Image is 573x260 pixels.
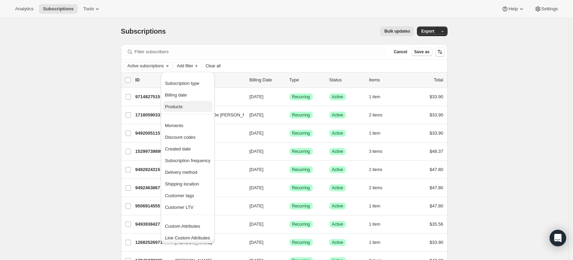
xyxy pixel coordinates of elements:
span: Export [421,29,434,34]
div: 9492824315[PERSON_NAME][DATE]SuccessRecurringSuccessActive2 items$47.80 [135,165,443,174]
span: [DATE] [250,131,264,136]
span: $33.90 [430,94,443,99]
button: 2 items [369,110,390,120]
p: 9506914555 [135,203,170,210]
span: Save as [414,49,430,55]
button: [PERSON_NAME] De [PERSON_NAME] [171,110,240,121]
button: Sort the results [435,47,445,57]
p: 15299739899 [135,148,170,155]
button: Export [417,26,438,36]
button: Clear [164,62,171,70]
p: 9492005115 [135,130,170,137]
span: 1 item [369,131,381,136]
p: ID [135,77,170,83]
p: Billing Date [250,77,284,83]
span: $47.80 [430,203,443,208]
span: Shipping location [165,181,199,186]
span: Subscription frequency [165,158,210,163]
button: Active subscriptions [124,62,164,70]
span: 1 item [369,240,381,245]
span: Active [332,149,343,154]
span: Customer LTV [165,205,194,210]
span: Active [332,94,343,100]
button: Clear all [203,62,223,70]
span: [DATE] [250,240,264,245]
p: 12682526971 [135,239,170,246]
span: Recurring [292,222,310,227]
span: 3 items [369,149,383,154]
span: Clear all [206,63,221,69]
span: Discount codes [165,135,196,140]
div: 17180590331[PERSON_NAME] De [PERSON_NAME][DATE]SuccessRecurringSuccessActive2 items$33.90 [135,110,443,120]
p: 17180590331 [135,112,170,118]
span: Active subscriptions [128,63,164,69]
span: $48.37 [430,149,443,154]
div: Type [289,77,324,83]
span: Delivery method [165,170,197,175]
span: Subscriptions [43,6,74,12]
span: $33.90 [430,112,443,117]
div: 9493938427[PERSON_NAME][DATE]SuccessRecurringSuccessActive1 item$35.56 [135,219,443,229]
span: Analytics [15,6,33,12]
span: Help [508,6,518,12]
span: [DATE] [250,149,264,154]
span: Recurring [292,112,310,118]
span: Recurring [292,240,310,245]
span: Recurring [292,149,310,154]
button: Subscriptions [39,4,78,14]
span: [DATE] [250,203,264,208]
span: Active [332,112,343,118]
div: Open Intercom Messenger [550,230,566,246]
span: Tools [83,6,94,12]
div: 9492005115[PERSON_NAME][DATE]SuccessRecurringSuccessActive1 item$33.90 [135,128,443,138]
button: Bulk updates [380,26,414,36]
span: 2 items [369,167,383,172]
p: 9492824315 [135,166,170,173]
span: $47.80 [430,185,443,190]
button: 1 item [369,219,388,229]
p: Total [434,77,443,83]
span: Recurring [292,167,310,172]
span: 1 item [369,222,381,227]
span: $47.80 [430,167,443,172]
div: 9714827515[PERSON_NAME][DATE]SuccessRecurringSuccessActive1 item$33.90 [135,92,443,102]
span: [DATE] [250,94,264,99]
button: 2 items [369,165,390,174]
span: Line Custom Attributes [165,235,210,240]
button: Add filter [174,62,201,70]
div: 15299739899[PERSON_NAME][DATE]SuccessRecurringSuccessActive3 items$48.37 [135,147,443,156]
p: 9493938427 [135,221,170,228]
span: 2 items [369,112,383,118]
span: 2 items [369,185,383,191]
span: Recurring [292,94,310,100]
button: Tools [79,4,105,14]
button: 1 item [369,92,388,102]
span: Moments [165,123,183,128]
span: Customer tags [165,193,194,198]
span: [DATE] [250,185,264,190]
input: Filter subscribers [135,47,387,57]
span: [DATE] [250,222,264,227]
span: $33.90 [430,131,443,136]
span: Recurring [292,203,310,209]
span: $33.90 [430,240,443,245]
button: 2 items [369,183,390,193]
span: $35.56 [430,222,443,227]
button: Save as [411,48,432,56]
span: Products [165,104,183,109]
div: 9492463867[PERSON_NAME][DATE]SuccessRecurringSuccessActive2 items$47.80 [135,183,443,193]
span: Active [332,240,343,245]
span: Created date [165,146,191,151]
span: 1 item [369,94,381,100]
span: Active [332,167,343,172]
span: Subscription type [165,81,199,86]
span: Active [332,131,343,136]
span: Recurring [292,185,310,191]
div: IDCustomerBilling DateTypeStatusItemsTotal [135,77,443,83]
button: Settings [530,4,562,14]
span: Recurring [292,131,310,136]
button: 1 item [369,238,388,247]
div: 9506914555[PERSON_NAME][DATE]SuccessRecurringSuccessActive1 item$47.80 [135,201,443,211]
span: [DATE] [250,167,264,172]
span: Active [332,222,343,227]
